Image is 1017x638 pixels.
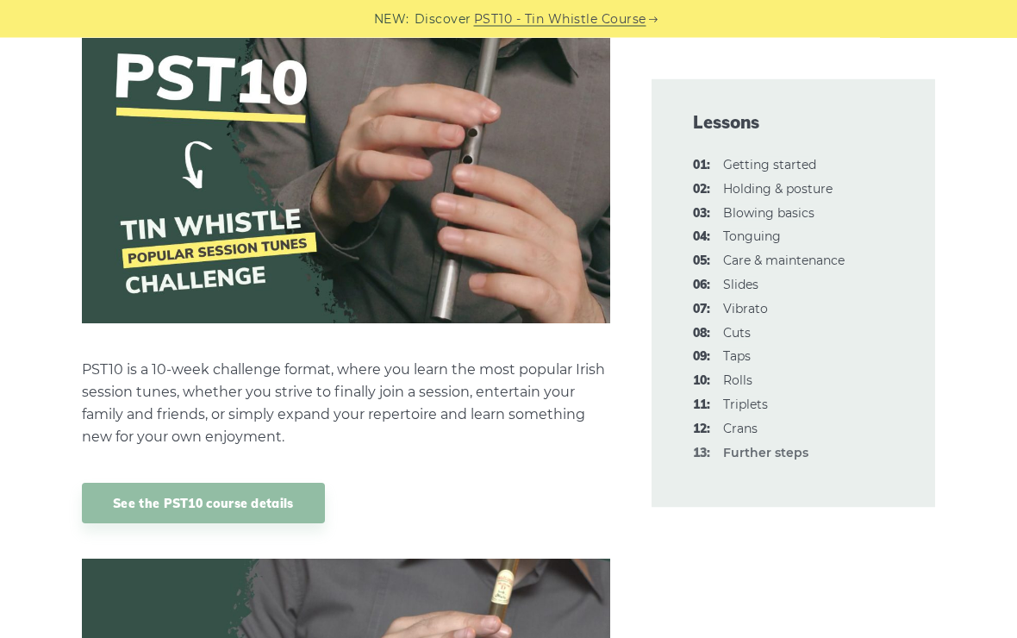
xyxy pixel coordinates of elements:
[693,347,710,367] span: 09:
[693,155,710,176] span: 01:
[723,397,768,412] a: 11:Triplets
[374,9,409,29] span: NEW:
[693,203,710,224] span: 03:
[693,371,710,391] span: 10:
[693,179,710,200] span: 02:
[723,253,845,268] a: 05:Care & maintenance
[723,277,758,292] a: 06:Slides
[693,395,710,416] span: 11:
[723,421,758,436] a: 12:Crans
[723,205,814,221] a: 03:Blowing basics
[693,251,710,272] span: 05:
[723,325,751,341] a: 08:Cuts
[693,443,710,464] span: 13:
[693,110,894,134] span: Lessons
[693,419,710,440] span: 12:
[723,157,816,172] a: 01:Getting started
[723,181,833,197] a: 02:Holding & posture
[723,348,751,364] a: 09:Taps
[693,323,710,344] span: 08:
[474,9,646,29] a: PST10 - Tin Whistle Course
[723,445,808,460] strong: Further steps
[693,227,710,247] span: 04:
[723,372,752,388] a: 10:Rolls
[415,9,471,29] span: Discover
[82,360,609,449] p: PST10 is a 10-week challenge format, where you learn the most popular Irish session tunes, whethe...
[82,484,324,524] a: See the PST10 course details
[693,299,710,320] span: 07:
[723,301,768,316] a: 07:Vibrato
[693,275,710,296] span: 06:
[723,228,781,244] a: 04:Tonguing
[82,27,609,323] img: tin whistle course PST10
